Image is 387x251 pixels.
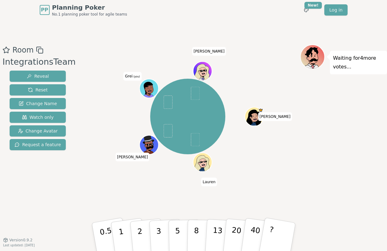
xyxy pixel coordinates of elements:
span: Click to change your name [258,112,292,121]
span: Last updated: [DATE] [3,244,35,247]
span: Request a feature [15,142,61,148]
span: Click to change your name [192,47,226,56]
button: Reset [10,84,66,95]
span: (you) [133,75,140,78]
button: New! [301,4,312,16]
span: Click to change your name [115,152,150,161]
button: Reveal [10,71,66,82]
div: IntegrationsTeam [2,56,76,68]
button: Version0.9.2 [3,238,33,243]
span: Reset [28,87,47,93]
span: Click to change your name [201,177,217,186]
a: Log in [324,4,347,16]
button: Change Avatar [10,125,66,137]
a: PPPlanning PokerNo.1 planning poker tool for agile teams [40,3,127,17]
span: Watch only [22,114,54,120]
span: Reveal [27,73,49,79]
button: Add as favourite [2,44,10,56]
div: New! [304,2,322,9]
span: Planning Poker [52,3,127,12]
button: Change Name [10,98,66,109]
button: Click to change your avatar [140,79,158,97]
span: Version 0.9.2 [9,238,33,243]
span: PP [41,6,48,14]
p: Waiting for 4 more votes... [333,54,384,71]
button: Request a feature [10,139,66,150]
span: Room [12,44,34,56]
span: Change Name [19,100,57,107]
span: Kate is the host [259,108,263,112]
span: No.1 planning poker tool for agile teams [52,12,127,17]
span: Click to change your name [124,72,142,81]
button: Watch only [10,112,66,123]
span: Change Avatar [18,128,58,134]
